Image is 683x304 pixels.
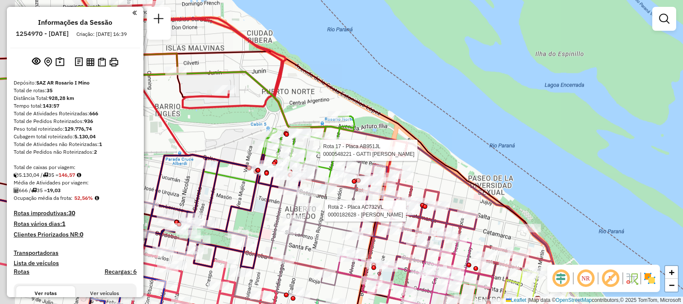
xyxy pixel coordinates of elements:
[96,56,108,68] button: Visualizar Romaneio
[64,126,92,132] strong: 129.776,74
[49,95,74,101] strong: 928,28 km
[150,10,167,29] a: Nova sessão e pesquisa
[14,231,137,238] h4: Clientes Priorizados NR:
[43,102,59,109] strong: 143:57
[600,268,621,289] span: Exibir rótulo
[14,188,19,193] i: Total de Atividades
[68,209,75,217] strong: 30
[16,286,75,301] button: Ver rotas
[643,272,657,285] img: Exibir/Ocultar setores
[62,220,65,228] strong: 1
[575,268,596,289] span: Ocultar NR
[74,195,93,201] strong: 52,56%
[95,196,99,201] em: Média calculada utilizando a maior ocupação (%Peso ou %Cubagem) de cada rota da sessão. Rotas cro...
[99,141,102,147] strong: 1
[506,297,526,303] a: Leaflet
[89,110,98,117] strong: 666
[14,268,29,275] a: Rotas
[14,195,73,201] span: Ocupação média da frota:
[665,279,678,292] a: Zoom out
[551,268,571,289] span: Ocultar deslocamento
[80,231,83,238] strong: 0
[77,172,81,178] i: Meta Caixas/viagem: 266,08 Diferença: -119,51
[14,94,137,102] div: Distância Total:
[556,297,592,303] a: OpenStreetMap
[528,297,529,303] span: |
[30,55,42,69] button: Exibir sessão original
[85,56,96,67] button: Visualizar relatório de Roteirização
[14,133,137,140] div: Cubagem total roteirizado:
[14,140,137,148] div: Total de Atividades não Roteirizadas:
[14,260,137,267] h4: Lista de veículos
[132,8,137,18] a: Clique aqui para minimizar o painel
[669,267,674,278] span: +
[14,148,137,156] div: Total de Pedidos não Roteirizados:
[73,30,130,38] div: Criação: [DATE] 16:39
[14,117,137,125] div: Total de Pedidos Roteirizados:
[16,30,69,38] h6: 1254970 - [DATE]
[14,172,19,178] i: Cubagem total roteirizado
[14,179,137,187] div: Média de Atividades por viagem:
[14,79,137,87] div: Depósito:
[14,102,137,110] div: Tempo total:
[74,133,96,140] strong: 5.130,04
[14,164,137,171] div: Total de caixas por viagem:
[58,172,75,178] strong: 146,57
[14,249,137,257] h4: Transportadoras
[656,10,673,27] a: Exibir filtros
[47,87,53,94] strong: 35
[47,187,61,193] strong: 19,03
[504,297,683,304] div: Map data © contributors,© 2025 TomTom, Microsoft
[31,188,37,193] i: Total de rotas
[14,220,137,228] h4: Rotas vários dias:
[36,79,90,86] strong: SAZ AR Rosario I Mino
[14,171,137,179] div: 5.130,04 / 35 =
[38,18,112,26] h4: Informações da Sessão
[54,56,66,69] button: Painel de Sugestão
[14,187,137,194] div: 666 / 35 =
[14,210,137,217] h4: Rotas improdutivas:
[42,56,54,69] button: Centralizar mapa no depósito ou ponto de apoio
[669,280,674,290] span: −
[43,172,48,178] i: Total de rotas
[84,118,93,124] strong: 936
[625,272,639,285] img: Fluxo de ruas
[73,56,85,69] button: Logs desbloquear sessão
[14,87,137,94] div: Total de rotas:
[14,125,137,133] div: Peso total roteirizado:
[14,110,137,117] div: Total de Atividades Roteirizadas:
[75,286,134,301] button: Ver veículos
[108,56,120,68] button: Imprimir Rotas
[94,149,97,155] strong: 2
[665,266,678,279] a: Zoom in
[105,268,137,275] h4: Recargas: 6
